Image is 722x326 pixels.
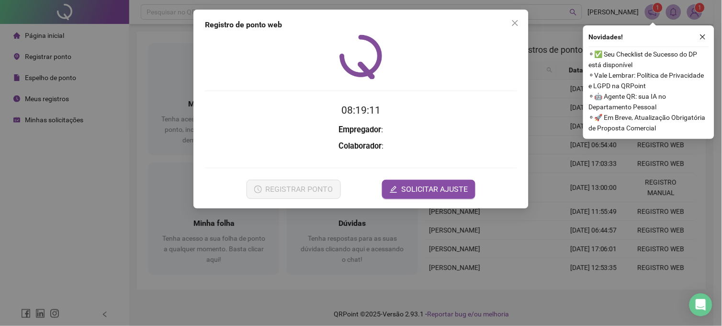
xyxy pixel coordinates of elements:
[589,112,709,133] span: ⚬ 🚀 Em Breve, Atualização Obrigatória de Proposta Comercial
[339,125,382,134] strong: Empregador
[589,32,623,42] span: Novidades !
[589,91,709,112] span: ⚬ 🤖 Agente QR: sua IA no Departamento Pessoal
[508,15,523,31] button: Close
[205,19,517,31] div: Registro de ponto web
[341,105,381,116] time: 08:19:11
[689,293,712,316] div: Open Intercom Messenger
[382,180,475,199] button: editSOLICITAR AJUSTE
[589,49,709,70] span: ⚬ ✅ Seu Checklist de Sucesso do DP está disponível
[390,186,397,193] span: edit
[699,34,706,40] span: close
[511,19,519,27] span: close
[338,141,382,151] strong: Colaborador
[339,35,383,79] img: QRPoint
[247,180,341,199] button: REGISTRAR PONTO
[205,124,517,136] h3: :
[205,140,517,152] h3: :
[401,184,468,195] span: SOLICITAR AJUSTE
[589,70,709,91] span: ⚬ Vale Lembrar: Política de Privacidade e LGPD na QRPoint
